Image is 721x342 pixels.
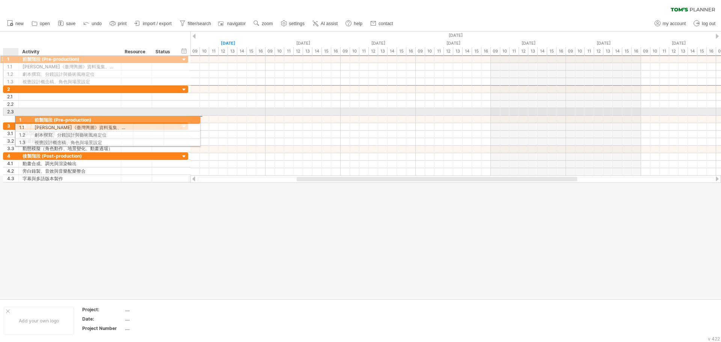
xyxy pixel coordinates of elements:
div: Wednesday, 15 October 2025 [265,39,341,47]
div: 13 [228,47,237,55]
div: 13 [303,47,312,55]
div: 動畫合成、調光與渲染輸出 [23,160,117,167]
div: Add your own logo [4,307,74,335]
div: 15 [547,47,557,55]
div: .... [125,316,188,322]
div: Monday, 20 October 2025 [641,39,716,47]
div: 10 [650,47,660,55]
div: 15 [697,47,707,55]
span: help [354,21,362,26]
div: 旁白錄製、音效與音樂配樂整合 [23,167,117,175]
div: 製作期 (Production) [23,122,117,130]
div: 12 [519,47,528,55]
div: 13 [378,47,388,55]
div: .... [125,325,188,331]
div: Thursday, 16 October 2025 [341,39,416,47]
span: filter/search [188,21,211,26]
div: 15 [397,47,406,55]
div: 13 [603,47,613,55]
a: settings [279,19,307,29]
div: v 422 [708,336,720,342]
div: 14 [237,47,247,55]
div: 12 [294,47,303,55]
div: 2.2 [7,101,18,108]
div: 視覺設計概念稿、角色與場景設定 [23,78,117,85]
a: filter/search [178,19,213,29]
span: settings [289,21,305,26]
div: 11 [284,47,294,55]
div: 12 [369,47,378,55]
div: 1.3 [7,78,18,85]
a: navigator [217,19,248,29]
div: 4.1 [7,160,18,167]
div: 11 [510,47,519,55]
div: 11 [585,47,594,55]
div: 14 [388,47,397,55]
div: Saturday, 18 October 2025 [491,39,566,47]
div: 16 [632,47,641,55]
span: zoom [262,21,273,26]
div: 前製階段 (Pre-production) [23,56,117,63]
div: 14 [613,47,622,55]
div: 後製階段 (Post-production) [23,152,117,160]
div: 字幕與多語版本製作 [23,175,117,182]
a: help [344,19,365,29]
div: 10 [200,47,209,55]
div: Friday, 17 October 2025 [416,39,491,47]
a: undo [81,19,104,29]
div: 12 [669,47,679,55]
div: .... [125,306,188,313]
a: AI assist [311,19,340,29]
div: 09 [491,47,500,55]
div: 動畫鏡頭分段與特效設計 [23,137,117,145]
div: 11 [209,47,219,55]
div: 3.3 [7,145,18,152]
span: contact [379,21,393,26]
div: [PERSON_NAME]《臺灣輿圖》資料蒐集、數位化研究與考證 [23,63,117,70]
div: 11 [660,47,669,55]
div: 10 [500,47,510,55]
div: 14 [688,47,697,55]
span: AI assist [321,21,338,26]
div: 11 [434,47,444,55]
div: 劇本撰寫、分鏡設計與藝術風格定位 [23,71,117,78]
div: 14 [463,47,472,55]
a: my account [653,19,688,29]
div: 16 [331,47,341,55]
div: 13 [453,47,463,55]
div: 10 [425,47,434,55]
a: save [56,19,78,29]
div: 16 [256,47,265,55]
div: 10 [575,47,585,55]
div: 15 [322,47,331,55]
span: undo [92,21,102,26]
span: navigator [227,21,246,26]
div: 4.3 [7,175,18,182]
div: 16 [707,47,716,55]
div: 1.2 [7,71,18,78]
div: 14 [312,47,322,55]
div: 12 [219,47,228,55]
div: 1.1 [7,63,18,70]
span: log out [702,21,715,26]
a: open [30,19,52,29]
div: 16 [406,47,416,55]
span: save [66,21,75,26]
div: Date: [82,316,124,322]
div: Status [155,48,172,56]
div: Activity [22,48,117,56]
div: 09 [190,47,200,55]
div: 09 [416,47,425,55]
div: 10 [275,47,284,55]
div: 4.2 [7,167,18,175]
div: 13 [528,47,538,55]
div: 3.2 [7,137,18,145]
div: 動態模擬（角色動作、地景變化、動畫過場） [23,145,117,152]
div: 2D/3D 動畫建模、場景與角色製作 [23,130,117,137]
div: 15 [622,47,632,55]
div: 09 [566,47,575,55]
div: Tuesday, 14 October 2025 [190,39,265,47]
div: 11 [359,47,369,55]
div: Project Number [82,325,124,331]
a: print [108,19,129,29]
